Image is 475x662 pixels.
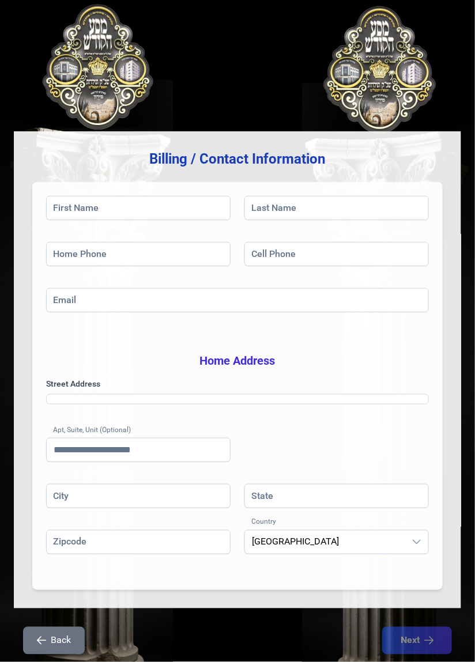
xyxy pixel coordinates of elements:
[23,627,85,655] button: Back
[245,531,405,554] span: United States
[46,353,429,369] h3: Home Address
[382,627,452,655] button: Next
[405,531,428,554] div: dropdown trigger
[46,378,429,389] label: Street Address
[32,150,443,168] h3: Billing / Contact Information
